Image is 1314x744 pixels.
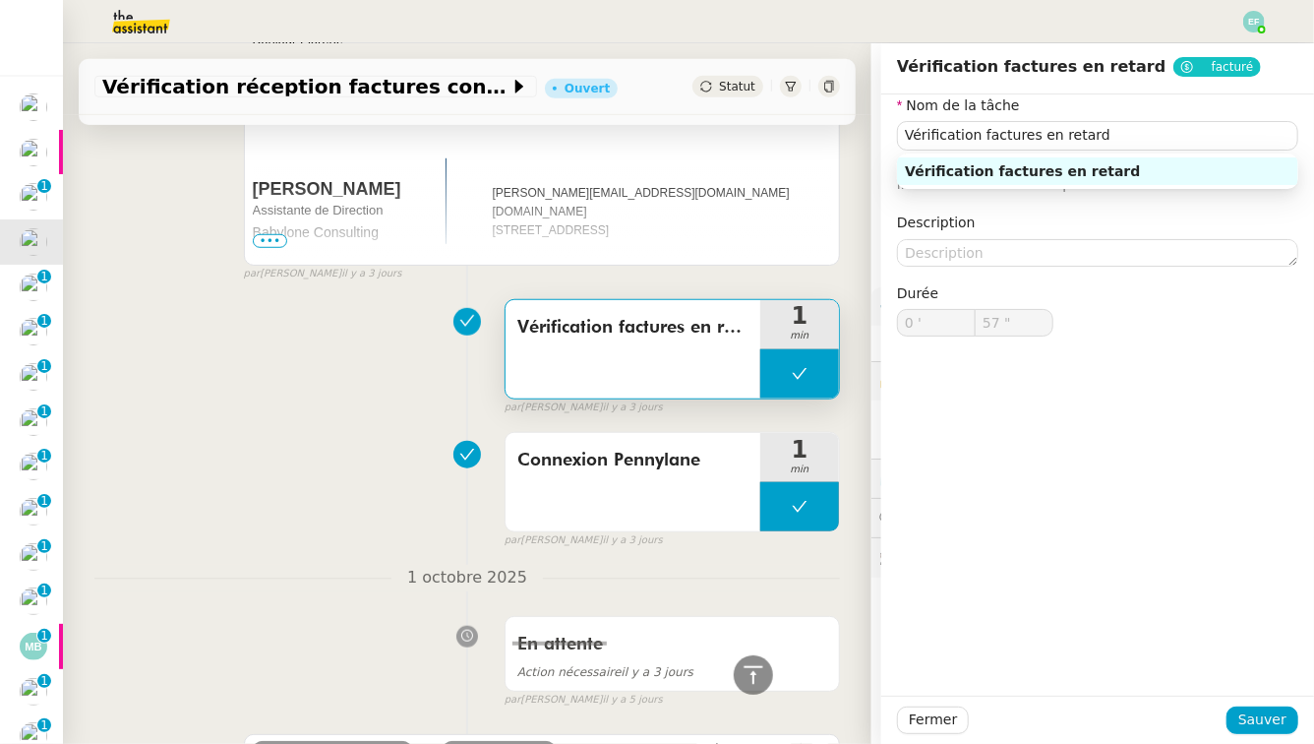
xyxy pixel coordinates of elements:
[603,532,663,549] span: il y a 3 jours
[37,270,51,283] nz-badge-sup: 1
[20,274,47,301] img: users%2FTtzP7AGpm5awhzgAzUtU1ot6q7W2%2Favatar%2Fb1ec9cbd-befd-4b0f-b4c2-375d59dbe3fa
[253,107,831,127] div: Merci,
[897,285,938,301] span: Durée
[505,532,521,549] span: par
[20,228,47,256] img: users%2FSg6jQljroSUGpSfKFUOPmUmNaZ23%2Favatar%2FUntitled.png
[20,633,47,660] img: svg
[37,179,51,193] nz-badge-sup: 1
[20,408,47,436] img: users%2FQNmrJKjvCnhZ9wRJPnUNc9lj8eE3%2Favatar%2F5ca36b56-0364-45de-a850-26ae83da85f1
[760,438,839,462] span: 1
[897,57,1165,76] span: Vérification factures en retard
[871,287,1314,326] div: ⚙️Procédures
[879,370,1007,393] span: 🔐
[565,83,610,94] div: Ouvert
[1238,709,1286,731] span: Sauver
[1212,60,1254,74] span: facturé
[20,363,47,391] img: users%2FCygQWYDBOPOznN603WeuNE1Nrh52%2Favatar%2F30207385-4d55-4b71-b239-1e3378469e4a
[760,462,839,478] span: min
[505,532,663,549] small: [PERSON_NAME]
[37,718,51,732] nz-badge-sup: 1
[493,223,610,237] span: [STREET_ADDRESS]
[1226,707,1298,734] button: Sauver
[905,162,1290,180] div: Vérification factures en retard
[897,707,969,734] button: Fermer
[871,538,1314,577] div: 🕵️Autres demandes en cours 13
[37,674,51,688] nz-badge-sup: 1
[493,183,790,200] a: [PERSON_NAME][EMAIL_ADDRESS][DOMAIN_NAME]
[253,179,401,199] span: [PERSON_NAME]
[603,692,663,709] span: il y a 5 jours
[493,205,587,218] span: [DOMAIN_NAME]
[20,588,47,615] img: users%2FSg6jQljroSUGpSfKFUOPmUmNaZ23%2Favatar%2FUntitled.png
[40,718,48,736] p: 1
[20,183,47,211] img: users%2FSg6jQljroSUGpSfKFUOPmUmNaZ23%2Favatar%2FUntitled.png
[40,449,48,466] p: 1
[976,310,1052,336] input: 0 sec
[40,314,48,332] p: 1
[37,449,51,463] nz-badge-sup: 1
[20,498,47,526] img: users%2FSg6jQljroSUGpSfKFUOPmUmNaZ23%2Favatar%2FUntitled.png
[37,539,51,553] nz-badge-sup: 1
[517,446,748,475] span: Connexion Pennylane
[40,539,48,557] p: 1
[40,270,48,287] p: 1
[20,678,47,706] img: users%2FyvxEJYJHzmOhJToCsQnXpEIzsAg2%2Favatar%2F14aef167-49c0-41e5-a805-14c66aba2304
[871,460,1314,498] div: ⏲️Tâches 4:06
[20,93,47,121] img: users%2FME7CwGhkVpexbSaUxoFyX6OhGQk2%2Favatar%2Fe146a5d2-1708-490f-af4b-78e736222863
[505,692,663,709] small: [PERSON_NAME]
[391,565,543,591] span: 1 octobre 2025
[517,636,603,653] span: En attente
[879,510,1005,526] span: 💬
[253,224,379,240] span: Babylone Consulting
[20,318,47,345] img: users%2FfjlNmCTkLiVoA3HQjY3GA5JXGxb2%2Favatar%2Fstarofservice_97480retdsc0392.png
[879,470,1015,486] span: ⏲️
[760,304,839,328] span: 1
[897,215,976,230] label: Description
[493,202,587,218] a: [DOMAIN_NAME]
[20,453,47,480] img: users%2FSg6jQljroSUGpSfKFUOPmUmNaZ23%2Favatar%2FUntitled.png
[603,400,663,416] span: il y a 3 jours
[37,494,51,508] nz-badge-sup: 1
[879,295,982,318] span: ⚙️
[40,494,48,512] p: 1
[244,266,402,282] small: [PERSON_NAME]
[517,313,748,342] span: Vérification factures en retard
[897,97,1020,113] label: Nom de la tâche
[871,499,1314,537] div: 💬Commentaires
[244,266,261,282] span: par
[40,674,48,692] p: 1
[20,139,47,166] img: users%2Fx9OnqzEMlAUNG38rkK8jkyzjKjJ3%2Favatar%2F1516609952611.jpeg
[493,186,790,200] span: [PERSON_NAME][EMAIL_ADDRESS][DOMAIN_NAME]
[20,543,47,571] img: users%2FSg6jQljroSUGpSfKFUOPmUmNaZ23%2Favatar%2FUntitled.png
[341,266,401,282] span: il y a 3 jours
[40,584,48,601] p: 1
[37,359,51,373] nz-badge-sup: 1
[760,328,839,344] span: min
[871,362,1314,401] div: 🔐Données client
[505,692,521,709] span: par
[40,179,48,197] p: 1
[253,234,288,248] span: •••
[505,400,663,416] small: [PERSON_NAME]
[40,404,48,422] p: 1
[37,314,51,328] nz-badge-sup: 1
[897,121,1298,150] input: Nom
[37,584,51,597] nz-badge-sup: 1
[517,665,693,679] span: il y a 3 jours
[879,549,1132,565] span: 🕵️
[505,400,521,416] span: par
[40,359,48,377] p: 1
[253,200,417,221] p: Assistante de Direction
[40,629,48,647] p: 1
[719,80,755,93] span: Statut
[102,77,509,96] span: Vérification réception factures consultants - octobre 2025
[1243,11,1265,32] img: svg
[909,709,957,731] span: Fermer
[37,629,51,643] nz-badge-sup: 1
[898,310,975,336] input: 0 min
[517,665,622,679] span: Action nécessaire
[37,404,51,418] nz-badge-sup: 1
